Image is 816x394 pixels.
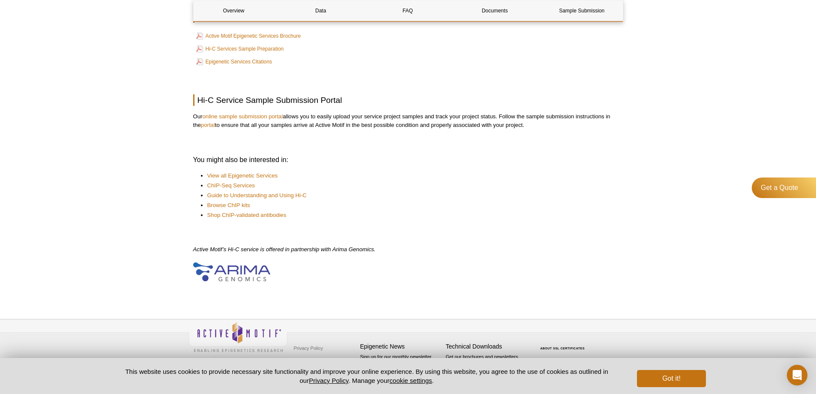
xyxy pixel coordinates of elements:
a: FAQ [368,0,448,21]
a: Browse ChIP kits​ [207,201,250,210]
a: online sample submission portal [202,113,283,120]
p: Get our brochures and newsletters, or request them by mail. [446,353,527,375]
a: Active Motif Epigenetic Services Brochure [196,31,301,41]
a: Sample Submission [541,0,622,21]
h2: Hi-C Service Sample Submission Portal [193,94,623,106]
img: Active Motif, [189,319,287,354]
img: Armia logo [193,262,270,281]
a: Documents [454,0,535,21]
a: View all Epigenetic Services [207,171,278,180]
h4: Epigenetic News [360,343,442,350]
a: Shop ChIP-validated antibodies [207,211,287,220]
a: Privacy Policy [292,342,325,355]
div: Open Intercom Messenger [787,365,807,385]
table: Click to Verify - This site chose Symantec SSL for secure e-commerce and confidential communicati... [532,334,596,353]
a: Hi-C Services Sample Preparation [196,44,284,54]
a: Terms & Conditions [292,355,337,367]
button: cookie settings [389,377,432,384]
p: Our allows you to easily upload your service project samples and track your project status. Follo... [193,112,623,129]
a: ChIP-Seq Services​ [207,181,255,190]
a: Data [281,0,361,21]
a: Epigenetic Services Citations [196,57,272,67]
em: Active Motif’s Hi-C service is offered in partnership with Arima Genomics. [193,246,376,253]
a: Overview [194,0,274,21]
a: Get a Quote [752,177,816,198]
a: Guide to Understanding and Using Hi-C​ [207,191,307,200]
a: Privacy Policy [309,377,348,384]
button: Got it! [637,370,705,387]
a: ABOUT SSL CERTIFICATES [540,347,585,350]
h3: You might also be interested in: [193,155,623,165]
h4: Technical Downloads [446,343,527,350]
p: This website uses cookies to provide necessary site functionality and improve your online experie... [111,367,623,385]
p: Sign up for our monthly newsletter highlighting recent publications in the field of epigenetics. [360,353,442,382]
a: portal [201,122,215,128]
